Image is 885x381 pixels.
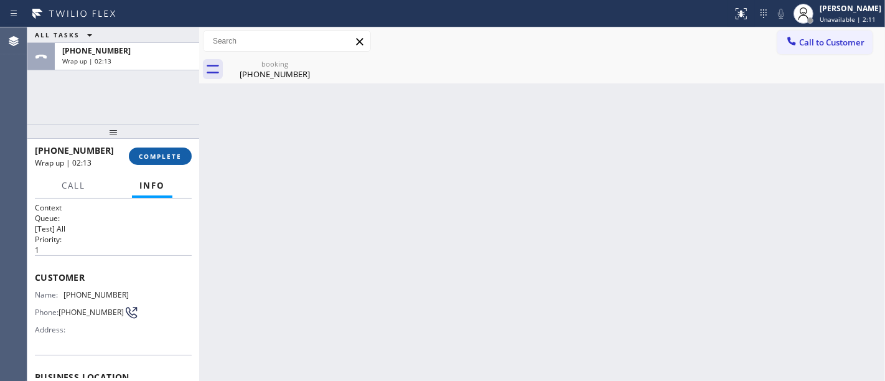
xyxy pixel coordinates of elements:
span: Info [139,180,165,191]
div: (213) 284-2927 [228,55,322,83]
div: [PHONE_NUMBER] [228,68,322,80]
button: COMPLETE [129,148,192,165]
span: Name: [35,290,63,299]
span: Address: [35,325,68,334]
input: Search [204,31,370,51]
div: booking [228,59,322,68]
span: Unavailable | 2:11 [820,15,876,24]
span: [PHONE_NUMBER] [63,290,129,299]
span: COMPLETE [139,152,182,161]
span: Wrap up | 02:13 [62,57,111,65]
button: Call to Customer [777,31,873,54]
button: Call [54,174,93,198]
button: Mute [772,5,790,22]
span: [PHONE_NUMBER] [35,144,114,156]
span: [PHONE_NUMBER] [59,308,124,317]
span: Call [62,180,85,191]
button: ALL TASKS [27,27,105,42]
span: [PHONE_NUMBER] [62,45,131,56]
span: Wrap up | 02:13 [35,158,91,168]
div: [PERSON_NAME] [820,3,881,14]
span: Call to Customer [799,37,864,48]
h1: Context [35,202,192,213]
span: Customer [35,271,192,283]
button: Info [132,174,172,198]
h2: Priority: [35,234,192,245]
span: Phone: [35,308,59,317]
p: [Test] All [35,223,192,234]
p: 1 [35,245,192,255]
span: ALL TASKS [35,31,80,39]
h2: Queue: [35,213,192,223]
